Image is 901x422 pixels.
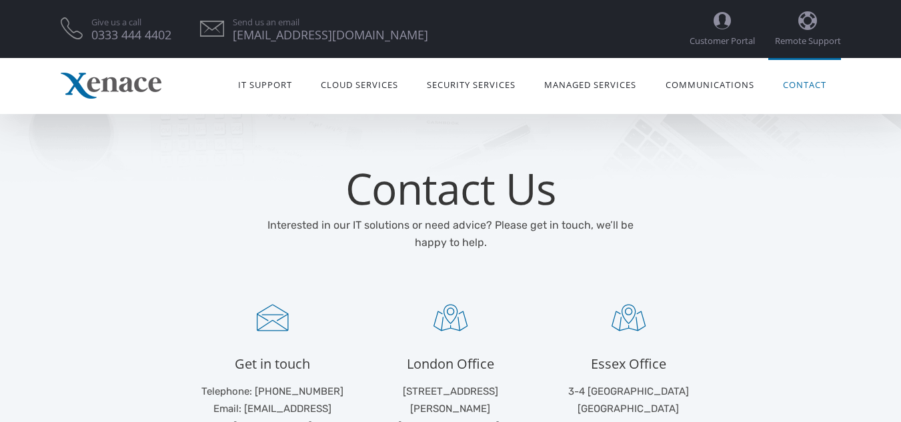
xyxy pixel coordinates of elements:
[233,18,428,39] a: Send us an email [EMAIL_ADDRESS][DOMAIN_NAME]
[413,63,530,105] a: Security Services
[768,63,840,105] a: Contact
[91,18,171,39] a: Give us a call 0333 444 4402
[550,355,708,373] h4: Essex Office
[194,355,352,373] h4: Get in touch
[91,31,171,39] span: 0333 444 4402
[233,18,428,27] span: Send us an email
[223,63,306,105] a: IT Support
[651,63,768,105] a: Communications
[233,31,428,39] span: [EMAIL_ADDRESS][DOMAIN_NAME]
[61,73,161,99] img: Xenace
[255,167,646,210] h1: Contact Us
[530,63,651,105] a: Managed Services
[91,18,171,27] span: Give us a call
[306,63,412,105] a: Cloud Services
[255,217,646,251] p: Interested in our IT solutions or need advice? Please get in touch, we’ll be happy to help.
[371,355,530,373] h4: London Office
